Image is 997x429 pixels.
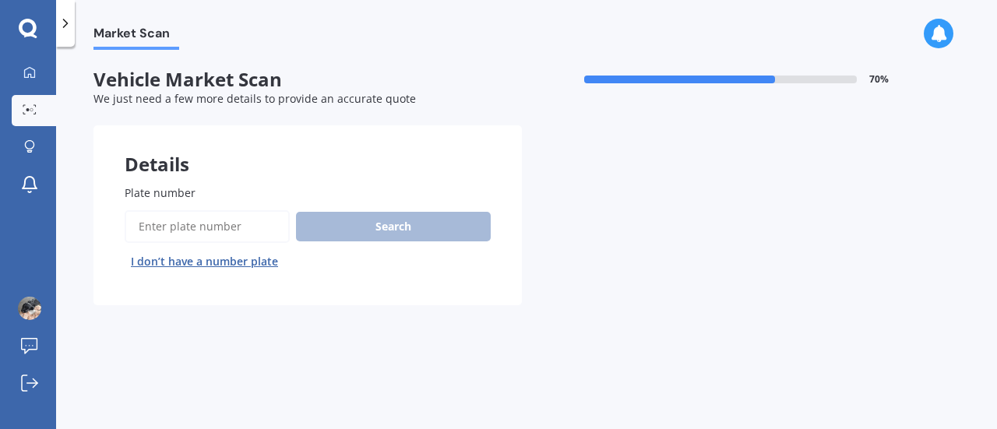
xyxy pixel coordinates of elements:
[93,125,522,172] div: Details
[93,26,179,47] span: Market Scan
[869,74,889,85] span: 70 %
[93,91,416,106] span: We just need a few more details to provide an accurate quote
[125,249,284,274] button: I don’t have a number plate
[18,297,41,320] img: ACg8ocKrkOabmpW2vmPyMTDhYq6ZuhzTISSGT-0ZE00UB0qAVR_8n8Wabg=s96-c
[125,185,196,200] span: Plate number
[93,69,522,91] span: Vehicle Market Scan
[125,210,290,243] input: Enter plate number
